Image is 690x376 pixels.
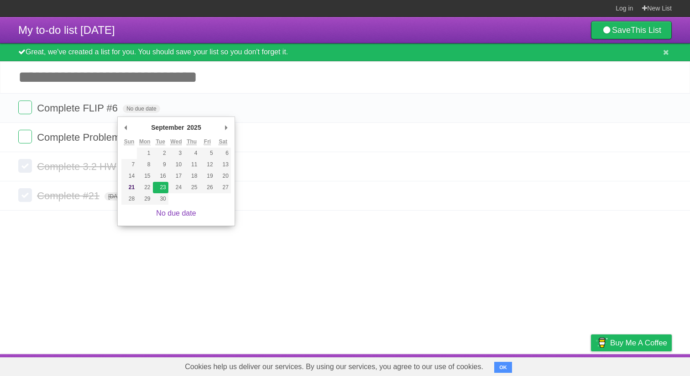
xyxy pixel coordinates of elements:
button: 25 [184,182,199,193]
button: 1 [137,148,152,159]
button: 4 [184,148,199,159]
a: No due date [156,209,196,217]
a: Buy me a coffee [591,334,672,351]
abbr: Wednesday [170,138,182,145]
button: 3 [168,148,184,159]
a: Privacy [579,356,603,374]
label: Done [18,159,32,173]
button: 6 [215,148,231,159]
button: 15 [137,170,152,182]
span: My to-do list [DATE] [18,24,115,36]
button: 27 [215,182,231,193]
b: This List [631,26,661,35]
button: 10 [168,159,184,170]
label: Done [18,188,32,202]
button: 20 [215,170,231,182]
a: Developers [500,356,537,374]
span: No due date [123,105,160,113]
div: 2025 [186,121,203,134]
abbr: Saturday [219,138,227,145]
span: Complete 3.2 HW [37,161,119,172]
button: 24 [168,182,184,193]
a: About [470,356,489,374]
img: Buy me a coffee [596,335,608,350]
button: OK [494,362,512,373]
span: Buy me a coffee [610,335,667,351]
button: 17 [168,170,184,182]
span: Cookies help us deliver our services. By using our services, you agree to our use of cookies. [176,358,492,376]
button: 8 [137,159,152,170]
button: 30 [153,193,168,205]
abbr: Monday [139,138,151,145]
div: September [150,121,185,134]
button: 5 [199,148,215,159]
button: 19 [199,170,215,182]
button: 11 [184,159,199,170]
button: Previous Month [121,121,131,134]
button: 21 [121,182,137,193]
button: Next Month [222,121,231,134]
button: 9 [153,159,168,170]
label: Done [18,130,32,143]
button: 12 [199,159,215,170]
button: 14 [121,170,137,182]
button: 26 [199,182,215,193]
span: Complete Problem Set #3 [37,132,154,143]
abbr: Friday [204,138,211,145]
button: 29 [137,193,152,205]
abbr: Thursday [187,138,197,145]
span: Complete #21 [37,190,102,201]
span: [DATE] [105,192,129,201]
label: Done [18,101,32,114]
a: SaveThis List [591,21,672,39]
button: 13 [215,159,231,170]
span: Complete FLIP #6 [37,102,120,114]
a: Terms [548,356,568,374]
button: 28 [121,193,137,205]
button: 23 [153,182,168,193]
button: 16 [153,170,168,182]
abbr: Tuesday [156,138,165,145]
button: 18 [184,170,199,182]
a: Suggest a feature [614,356,672,374]
abbr: Sunday [124,138,135,145]
button: 2 [153,148,168,159]
button: 7 [121,159,137,170]
button: 22 [137,182,152,193]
